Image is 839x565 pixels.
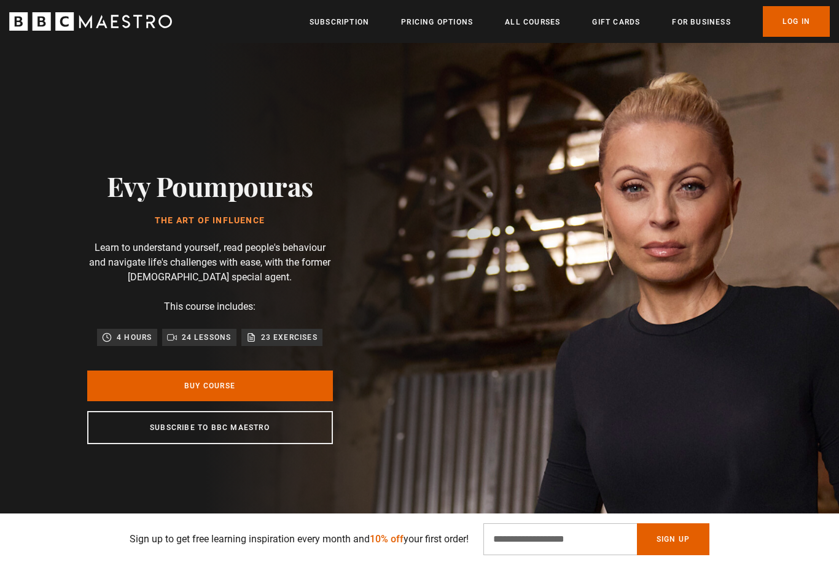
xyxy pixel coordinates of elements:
[672,16,730,28] a: For business
[130,532,469,547] p: Sign up to get free learning inspiration every month and your first order!
[87,371,333,401] a: Buy Course
[107,170,313,201] h2: Evy Poumpouras
[310,6,830,37] nav: Primary
[117,331,152,344] p: 4 hours
[505,16,560,28] a: All Courses
[182,331,232,344] p: 24 lessons
[107,216,313,226] h1: The Art of Influence
[87,240,333,285] p: Learn to understand yourself, read people's behaviour and navigate life's challenges with ease, w...
[763,6,830,37] a: Log In
[637,523,709,555] button: Sign Up
[9,12,172,31] svg: BBC Maestro
[164,299,256,314] p: This course includes:
[401,16,473,28] a: Pricing Options
[310,16,369,28] a: Subscription
[87,411,333,444] a: Subscribe to BBC Maestro
[261,331,318,344] p: 23 exercises
[592,16,640,28] a: Gift Cards
[370,533,404,545] span: 10% off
